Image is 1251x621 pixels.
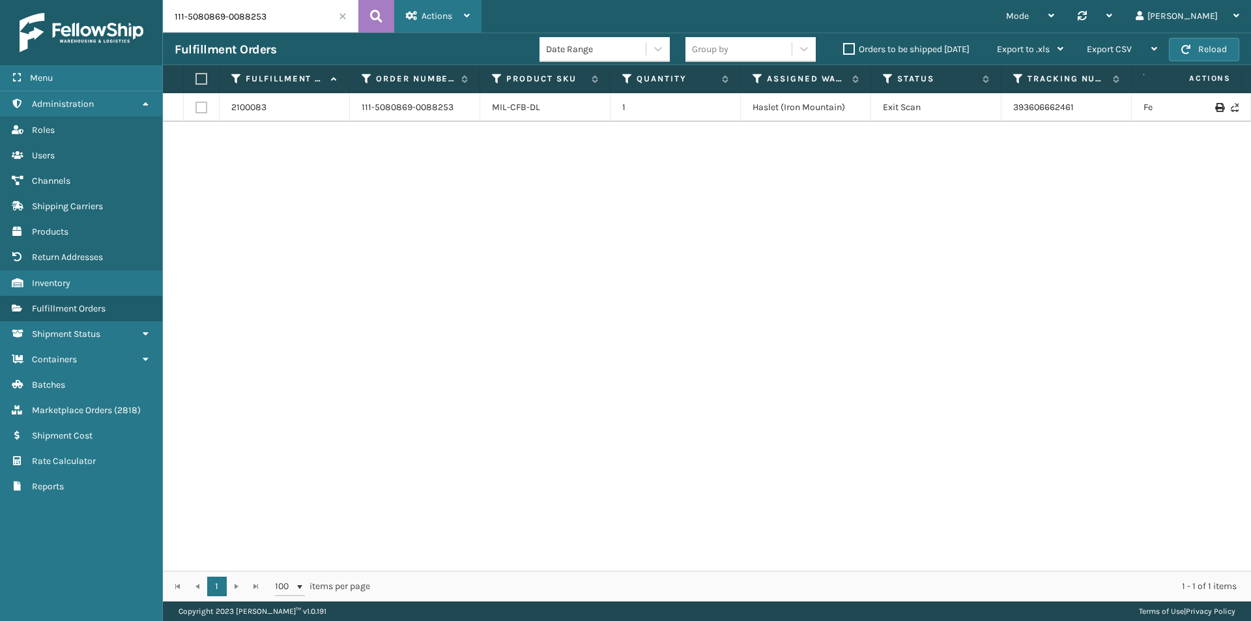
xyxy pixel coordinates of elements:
[32,455,96,467] span: Rate Calculator
[637,73,715,85] label: Quantity
[1013,102,1074,113] a: 393606662461
[32,201,103,212] span: Shipping Carriers
[1087,44,1132,55] span: Export CSV
[32,354,77,365] span: Containers
[32,150,55,161] span: Users
[1028,73,1106,85] label: Tracking Number
[1148,68,1239,89] span: Actions
[231,101,266,114] a: 2100083
[1186,607,1235,616] a: Privacy Policy
[362,101,453,114] a: 111-5080869-0088253
[1169,38,1239,61] button: Reload
[1006,10,1029,22] span: Mode
[871,93,1001,122] td: Exit Scan
[32,303,106,314] span: Fulfillment Orders
[32,252,103,263] span: Return Addresses
[1139,607,1184,616] a: Terms of Use
[32,124,55,136] span: Roles
[179,601,326,621] p: Copyright 2023 [PERSON_NAME]™ v 1.0.191
[32,278,70,289] span: Inventory
[175,42,276,57] h3: Fulfillment Orders
[275,580,295,593] span: 100
[32,379,65,390] span: Batches
[32,226,68,237] span: Products
[207,577,227,596] a: 1
[611,93,741,122] td: 1
[388,580,1237,593] div: 1 - 1 of 1 items
[843,44,970,55] label: Orders to be shipped [DATE]
[1231,103,1239,112] i: Never Shipped
[32,175,70,186] span: Channels
[546,42,647,56] div: Date Range
[246,73,324,85] label: Fulfillment Order Id
[741,93,871,122] td: Haslet (Iron Mountain)
[1215,103,1223,112] i: Print Label
[767,73,846,85] label: Assigned Warehouse
[32,481,64,492] span: Reports
[376,73,455,85] label: Order Number
[114,405,141,416] span: ( 2818 )
[30,72,53,83] span: Menu
[506,73,585,85] label: Product SKU
[32,430,93,441] span: Shipment Cost
[897,73,976,85] label: Status
[1139,601,1235,621] div: |
[20,13,143,52] img: logo
[692,42,728,56] div: Group by
[997,44,1050,55] span: Export to .xls
[422,10,452,22] span: Actions
[32,98,94,109] span: Administration
[492,102,540,113] a: MIL-CFB-DL
[32,405,112,416] span: Marketplace Orders
[275,577,370,596] span: items per page
[32,328,100,339] span: Shipment Status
